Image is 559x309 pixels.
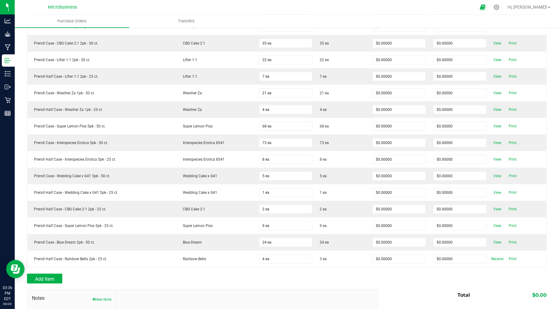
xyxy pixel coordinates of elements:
[320,256,327,262] span: 3 ea
[31,90,172,96] div: Preroll Case - Weather Za 1pk - 50 ct.
[434,172,486,180] input: $0.00000
[180,257,206,261] span: Rainbow Belts
[259,56,312,64] input: 0 ea
[507,73,519,80] span: Print
[373,238,426,247] input: $0.00000
[320,157,327,162] span: 8 ea
[92,297,111,302] button: New Note
[507,123,519,130] span: Print
[48,5,77,10] span: Microbusiness
[5,57,11,64] inline-svg: Inbound
[373,122,426,131] input: $0.00000
[434,39,486,48] input: $0.00000
[5,71,11,77] inline-svg: Inventory
[31,123,172,129] div: Preroll Case - Super Lemon Piss 5pk - 50 ct.
[3,302,12,306] p: 09/23
[320,74,327,79] span: 7 ea
[180,190,217,195] span: Wedding Cake x G41
[31,190,172,195] div: Preroll Half Case - Wedding Cake x G41 5pk - 25 ct.
[507,5,547,10] span: Hi, [PERSON_NAME]!
[373,139,426,147] input: $0.00000
[373,188,426,197] input: $0.00000
[507,56,519,64] span: Print
[31,41,172,46] div: Preroll Case - CBG Cake 2:1 2pk - 50 ct.
[373,155,426,164] input: $0.00000
[31,206,172,212] div: Preroll Half Case - CBG Cake 2:1 2pk - 25 ct.
[491,239,503,246] span: View
[180,74,197,79] span: Lifter 1:1
[434,139,486,147] input: $0.00000
[15,15,129,28] a: Purchase Orders
[507,172,519,180] span: Print
[491,156,503,163] span: View
[259,72,312,81] input: 0 ea
[491,205,503,213] span: View
[491,222,503,229] span: View
[373,255,426,263] input: $0.00000
[434,255,486,263] input: $0.00000
[457,292,470,298] span: Total
[31,107,172,112] div: Preroll Half Case - Weather Za 1pk - 25 ct.
[3,285,12,302] p: 03:36 PM EDT
[373,39,426,48] input: $0.00000
[507,139,519,147] span: Print
[49,18,95,24] span: Purchase Orders
[507,205,519,213] span: Print
[31,140,172,146] div: Preroll Case - Interspecies Erotica 5pk - 50 ct.
[31,57,172,63] div: Preroll Case - Lifter 1:1 2pk - 50 ct.
[434,105,486,114] input: $0.00000
[507,89,519,97] span: Print
[259,139,312,147] input: 0 ea
[507,189,519,196] span: Print
[320,57,329,63] span: 22 ea
[373,221,426,230] input: $0.00000
[180,224,213,228] span: Super Lemon Piss
[493,4,500,10] div: Manage settings
[507,40,519,47] span: Print
[320,190,327,195] span: 1 ea
[373,89,426,97] input: $0.00000
[180,207,205,211] span: CBG Cake 2:1
[373,72,426,81] input: $0.00000
[180,240,202,244] span: Blue Dream
[434,221,486,230] input: $0.00000
[129,15,244,28] a: Transfers
[31,173,172,179] div: Preroll Case - Wedding Cake x G41 5pk - 50 ct.
[491,255,503,263] span: Receive
[31,256,172,262] div: Preroll Half Case - Rainbow Belts 2pk - 25 ct.
[491,40,503,47] span: View
[180,58,197,62] span: Lifter 1:1
[434,89,486,97] input: $0.00000
[507,222,519,229] span: Print
[6,260,25,278] iframe: Resource center
[31,74,172,79] div: Preroll Half Case - Lifter 1:1 2pk - 25 ct.
[491,123,503,130] span: View
[259,205,312,213] input: 0 ea
[5,84,11,90] inline-svg: Outbound
[373,172,426,180] input: $0.00000
[180,157,225,162] span: Interspecies Erotica 8541
[259,39,312,48] input: 0 ea
[320,90,329,96] span: 21 ea
[32,295,111,302] span: Notes
[320,206,327,212] span: 2 ea
[434,72,486,81] input: $0.00000
[532,292,547,298] span: $0.00
[507,255,519,263] span: Print
[434,122,486,131] input: $0.00000
[180,91,202,95] span: Weather Za
[491,139,503,147] span: View
[320,173,327,179] span: 5 ea
[320,240,329,245] span: 24 ea
[507,156,519,163] span: Print
[259,221,312,230] input: 0 ea
[5,110,11,116] inline-svg: Reports
[180,174,217,178] span: Wedding Cake x G41
[491,172,503,180] span: View
[180,25,200,29] span: Mint Spliff
[434,56,486,64] input: $0.00000
[491,56,503,64] span: View
[507,106,519,113] span: Print
[259,238,312,247] input: 0 ea
[491,189,503,196] span: View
